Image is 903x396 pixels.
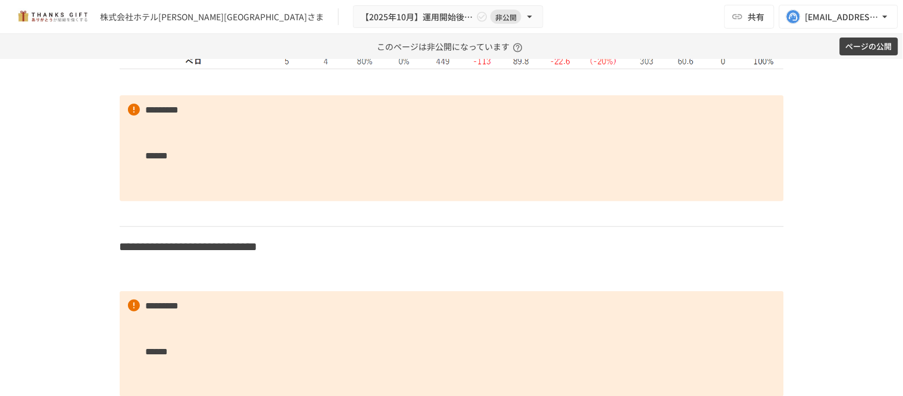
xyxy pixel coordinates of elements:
span: 非公開 [490,11,521,23]
span: 共有 [748,10,765,23]
span: 【2025年10月】運用開始後振り返りミーティング [361,10,474,24]
button: 共有 [724,5,774,29]
button: 【2025年10月】運用開始後振り返りミーティング非公開 [353,5,543,29]
div: [EMAIL_ADDRESS][DOMAIN_NAME] [805,10,879,24]
div: 株式会社ホテル[PERSON_NAME][GEOGRAPHIC_DATA]さま [100,11,324,23]
button: ページの公開 [840,38,898,56]
p: このページは非公開になっています [377,34,526,59]
button: [EMAIL_ADDRESS][DOMAIN_NAME] [779,5,898,29]
img: mMP1OxWUAhQbsRWCurg7vIHe5HqDpP7qZo7fRoNLXQh [14,7,90,26]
